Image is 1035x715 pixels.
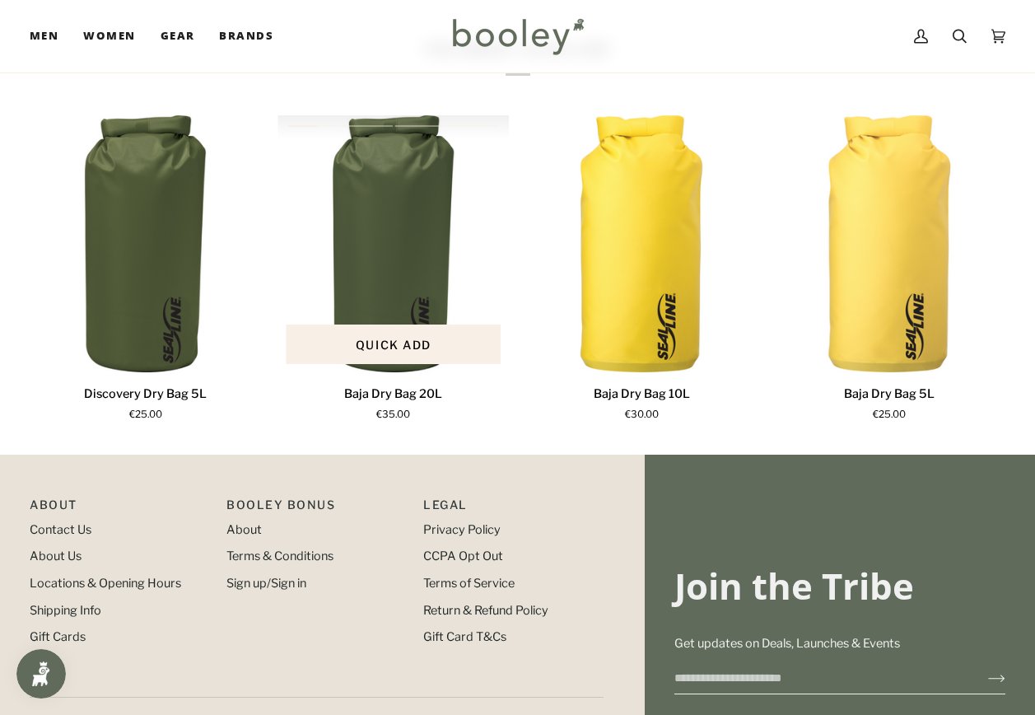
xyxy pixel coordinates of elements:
[84,386,207,404] p: Discovery Dry Bag 5L
[30,576,181,591] a: Locations & Opening Hours
[277,115,509,373] img: SealLine Baja Dry Bag 20L Olive - Booley Galway
[674,563,1005,609] h3: Join the Tribe
[625,408,659,423] span: €30.00
[219,28,273,44] span: Brands
[526,115,758,373] img: SealLine Baja Dry Bag 10L Yellow - Booley Galway
[774,115,1005,373] img: SealLine Baja Dry Bag 5L Yellow - Booley Galway
[226,549,333,563] a: Terms & Conditions
[277,115,509,373] product-grid-item-variant: Olive
[226,522,262,537] a: About
[277,379,509,423] a: Baja Dry Bag 20L
[226,576,306,591] a: Sign up/Sign in
[30,115,261,423] product-grid-item: Discovery Dry Bag 5L
[526,379,758,423] a: Baja Dry Bag 10L
[873,408,906,423] span: €25.00
[30,379,261,423] a: Discovery Dry Bag 5L
[277,115,509,373] a: Baja Dry Bag 20L
[344,386,442,404] p: Baja Dry Bag 20L
[526,115,758,423] product-grid-item: Baja Dry Bag 10L
[376,408,410,423] span: €35.00
[774,379,1005,423] a: Baja Dry Bag 5L
[594,386,690,404] p: Baja Dry Bag 10L
[962,665,1005,691] button: Join
[844,386,935,404] p: Baja Dry Bag 5L
[30,115,261,373] a: Discovery Dry Bag 5L
[774,115,1005,423] product-grid-item: Baja Dry Bag 5L
[423,522,501,537] a: Privacy Policy
[16,649,66,699] iframe: Button to open loyalty program pop-up
[526,115,758,373] a: Baja Dry Bag 10L
[30,549,82,563] a: About Us
[356,336,431,353] span: Quick add
[423,629,506,644] a: Gift Card T&Cs
[30,496,210,521] p: Pipeline_Footer Main
[423,496,604,521] p: Pipeline_Footer Sub
[423,549,503,563] a: CCPA Opt Out
[674,635,1005,653] p: Get updates on Deals, Launches & Events
[30,115,261,373] product-grid-item-variant: Olive
[30,115,261,373] img: SealLine Discovery Dry Bag 5L Olive - Booley Galway
[774,115,1005,373] a: Baja Dry Bag 5L
[674,663,962,694] input: your-email@example.com
[445,12,590,60] img: Booley
[774,115,1005,373] product-grid-item-variant: Yellow
[83,28,135,44] span: Women
[423,603,548,618] a: Return & Refund Policy
[526,115,758,373] product-grid-item-variant: Yellow
[423,576,515,591] a: Terms of Service
[30,522,91,537] a: Contact Us
[226,496,407,521] p: Booley Bonus
[30,629,86,644] a: Gift Cards
[277,115,509,423] product-grid-item: Baja Dry Bag 20L
[30,28,58,44] span: Men
[129,408,162,423] span: €25.00
[30,603,101,618] a: Shipping Info
[286,325,501,364] button: Quick add
[161,28,195,44] span: Gear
